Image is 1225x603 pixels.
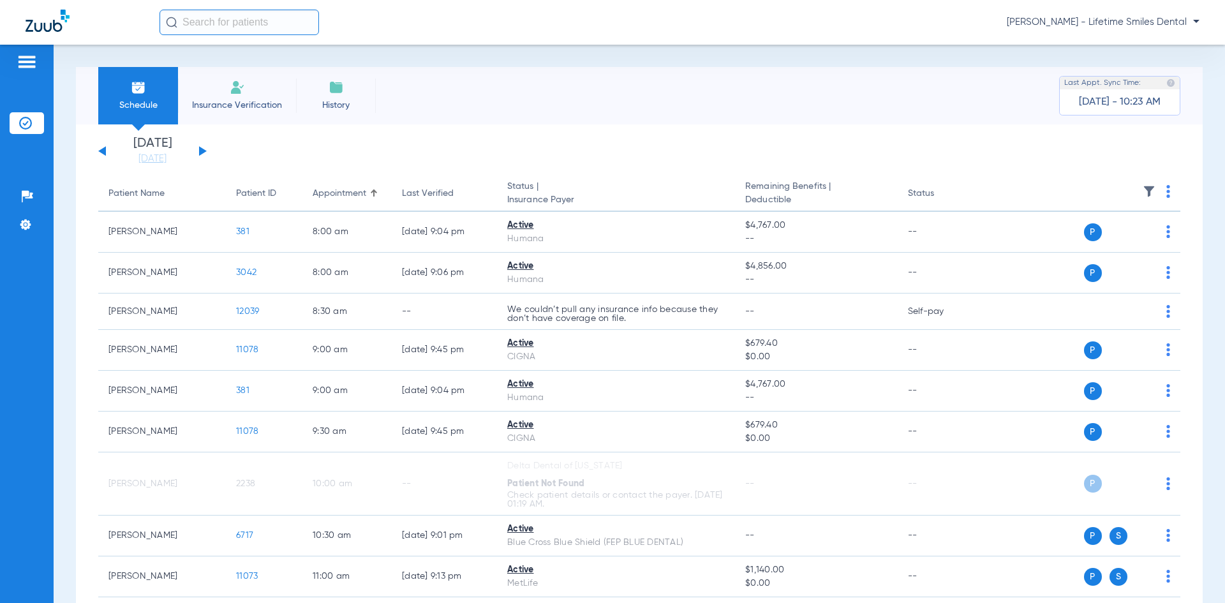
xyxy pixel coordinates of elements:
[392,556,497,597] td: [DATE] 9:13 PM
[302,412,392,452] td: 9:30 AM
[898,176,984,212] th: Status
[745,307,755,316] span: --
[745,577,887,590] span: $0.00
[898,371,984,412] td: --
[392,452,497,516] td: --
[108,187,165,200] div: Patient Name
[302,330,392,371] td: 9:00 AM
[898,452,984,516] td: --
[507,391,725,405] div: Humana
[329,80,344,95] img: History
[745,432,887,445] span: $0.00
[302,294,392,330] td: 8:30 AM
[131,80,146,95] img: Schedule
[1166,570,1170,583] img: group-dot-blue.svg
[898,294,984,330] td: Self-pay
[507,563,725,577] div: Active
[898,412,984,452] td: --
[98,412,226,452] td: [PERSON_NAME]
[392,253,497,294] td: [DATE] 9:06 PM
[1079,96,1161,108] span: [DATE] - 10:23 AM
[507,193,725,207] span: Insurance Payer
[497,176,735,212] th: Status |
[236,427,258,436] span: 11078
[1084,568,1102,586] span: P
[17,54,37,70] img: hamburger-icon
[302,452,392,516] td: 10:00 AM
[236,268,256,277] span: 3042
[1166,343,1170,356] img: group-dot-blue.svg
[898,212,984,253] td: --
[230,80,245,95] img: Manual Insurance Verification
[236,187,292,200] div: Patient ID
[507,305,725,323] p: We couldn’t pull any insurance info because they don’t have coverage on file.
[745,193,887,207] span: Deductible
[1064,77,1141,89] span: Last Appt. Sync Time:
[898,556,984,597] td: --
[745,273,887,287] span: --
[745,479,755,488] span: --
[236,479,255,488] span: 2238
[98,253,226,294] td: [PERSON_NAME]
[98,556,226,597] td: [PERSON_NAME]
[745,219,887,232] span: $4,767.00
[507,577,725,590] div: MetLife
[898,516,984,556] td: --
[1166,477,1170,490] img: group-dot-blue.svg
[1166,266,1170,279] img: group-dot-blue.svg
[1084,382,1102,400] span: P
[507,419,725,432] div: Active
[392,294,497,330] td: --
[402,187,454,200] div: Last Verified
[108,187,216,200] div: Patient Name
[114,137,191,165] li: [DATE]
[507,432,725,445] div: CIGNA
[1084,264,1102,282] span: P
[507,219,725,232] div: Active
[236,386,249,395] span: 381
[745,350,887,364] span: $0.00
[188,99,286,112] span: Insurance Verification
[98,294,226,330] td: [PERSON_NAME]
[1166,225,1170,238] img: group-dot-blue.svg
[392,212,497,253] td: [DATE] 9:04 PM
[236,187,276,200] div: Patient ID
[1166,425,1170,438] img: group-dot-blue.svg
[302,253,392,294] td: 8:00 AM
[306,99,366,112] span: History
[1084,475,1102,493] span: P
[745,563,887,577] span: $1,140.00
[236,227,249,236] span: 381
[1166,305,1170,318] img: group-dot-blue.svg
[745,531,755,540] span: --
[392,330,497,371] td: [DATE] 9:45 PM
[1084,223,1102,241] span: P
[745,378,887,391] span: $4,767.00
[236,572,258,581] span: 11073
[1166,78,1175,87] img: last sync help info
[1084,423,1102,441] span: P
[98,371,226,412] td: [PERSON_NAME]
[507,337,725,350] div: Active
[98,212,226,253] td: [PERSON_NAME]
[160,10,319,35] input: Search for patients
[1143,185,1155,198] img: filter.svg
[392,371,497,412] td: [DATE] 9:04 PM
[507,273,725,287] div: Humana
[1007,16,1199,29] span: [PERSON_NAME] - Lifetime Smiles Dental
[507,350,725,364] div: CIGNA
[745,260,887,273] span: $4,856.00
[507,260,725,273] div: Active
[1166,384,1170,397] img: group-dot-blue.svg
[898,330,984,371] td: --
[313,187,382,200] div: Appointment
[166,17,177,28] img: Search Icon
[507,378,725,391] div: Active
[302,556,392,597] td: 11:00 AM
[98,452,226,516] td: [PERSON_NAME]
[1110,568,1127,586] span: S
[26,10,70,32] img: Zuub Logo
[1084,527,1102,545] span: P
[507,459,725,473] div: Delta Dental of [US_STATE]
[1166,185,1170,198] img: group-dot-blue.svg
